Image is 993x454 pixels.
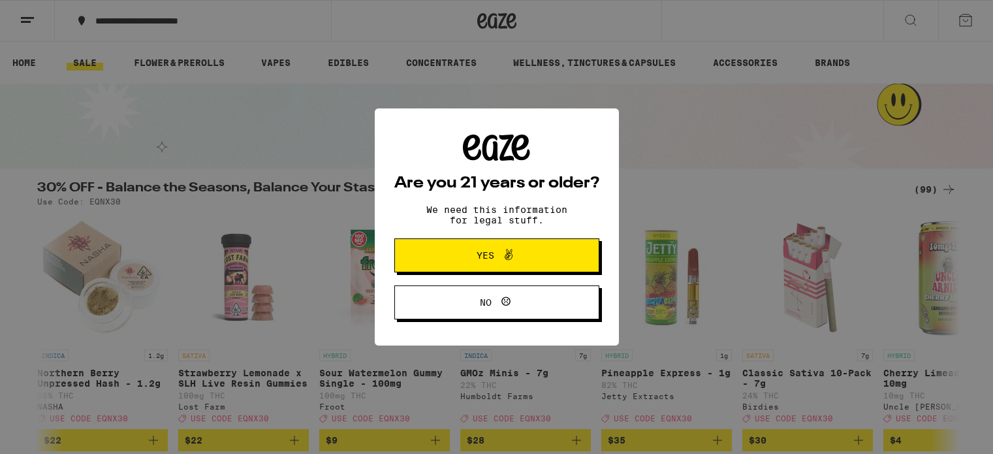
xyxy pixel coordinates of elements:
span: No [480,298,492,307]
button: No [394,285,599,319]
h2: Are you 21 years or older? [394,176,599,191]
p: We need this information for legal stuff. [415,204,578,225]
button: Yes [394,238,599,272]
span: Yes [477,251,494,260]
